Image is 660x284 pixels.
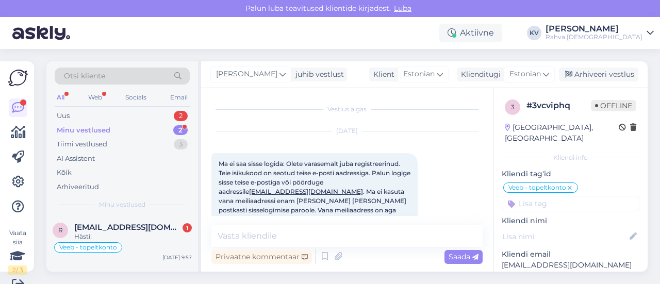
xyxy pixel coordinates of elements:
div: Socials [123,91,148,104]
input: Lisa tag [502,196,639,211]
p: Kliendi nimi [502,215,639,226]
div: Arhiveeritud [57,182,99,192]
div: Rahva [DEMOGRAPHIC_DATA] [546,33,642,41]
div: Web [86,91,104,104]
div: Vaata siia [8,228,27,275]
div: Privaatne kommentaar [211,250,312,264]
span: Estonian [509,69,541,80]
div: Email [168,91,190,104]
input: Lisa nimi [502,231,628,242]
div: # 3vcviphq [526,99,591,112]
div: 2 [174,111,188,121]
span: [PERSON_NAME] [216,69,277,80]
div: [DATE] [211,126,483,136]
div: 1 [183,223,192,232]
span: r [58,226,63,234]
div: 3 [174,139,188,149]
p: Kliendi email [502,249,639,260]
span: Veeb - topeltkonto [59,244,117,250]
div: Hästi! [74,232,192,241]
p: [EMAIL_ADDRESS][DOMAIN_NAME] [502,260,639,271]
div: Uus [57,111,70,121]
div: Arhiveeri vestlus [559,68,638,81]
div: Klient [369,69,394,80]
div: Aktiivne [439,24,502,42]
div: 2 / 3 [8,265,27,275]
a: [EMAIL_ADDRESS][DOMAIN_NAME] [249,188,363,195]
a: [PERSON_NAME]Rahva [DEMOGRAPHIC_DATA] [546,25,654,41]
div: All [55,91,67,104]
span: Veeb - topeltkonto [508,185,566,191]
span: Saada [449,252,478,261]
div: 2 [173,125,188,136]
div: Kõik [57,168,72,178]
div: [GEOGRAPHIC_DATA], [GEOGRAPHIC_DATA] [505,122,619,144]
span: Estonian [403,69,435,80]
img: Askly Logo [8,70,28,86]
span: Offline [591,100,636,111]
div: Tiimi vestlused [57,139,107,149]
div: AI Assistent [57,154,95,164]
span: Ma ei saa sisse logida: Olete varasemalt juba registreerinud. Teie isikukood on seotud teise e-po... [219,160,412,232]
p: Kliendi tag'id [502,169,639,179]
div: Klienditugi [457,69,501,80]
div: Minu vestlused [57,125,110,136]
div: Vestlus algas [211,105,483,114]
div: [DATE] 9:57 [162,254,192,261]
div: KV [527,26,541,40]
span: 3 [511,103,515,111]
span: Luba [391,4,415,13]
span: rebane.kaisa@gmail.com [74,223,181,232]
span: Minu vestlused [99,200,145,209]
div: Kliendi info [502,153,639,162]
div: [PERSON_NAME] [546,25,642,33]
span: Otsi kliente [64,71,105,81]
div: juhib vestlust [291,69,344,80]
